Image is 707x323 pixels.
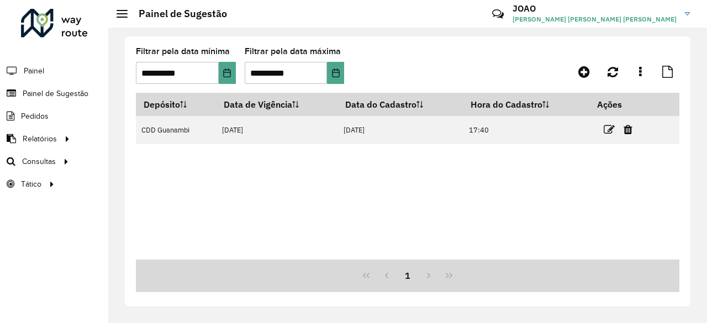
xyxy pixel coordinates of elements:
[136,116,216,144] td: CDD Guanambi
[338,116,463,144] td: [DATE]
[23,133,57,145] span: Relatórios
[338,93,463,116] th: Data do Cadastro
[486,2,510,26] a: Contato Rápido
[513,14,677,24] span: [PERSON_NAME] [PERSON_NAME] [PERSON_NAME]
[23,88,88,99] span: Painel de Sugestão
[24,65,44,77] span: Painel
[397,265,418,286] button: 1
[219,62,236,84] button: Choose Date
[463,93,590,116] th: Hora do Cadastro
[327,62,344,84] button: Choose Date
[21,178,41,190] span: Tático
[513,3,677,14] h3: JOAO
[624,122,632,137] a: Excluir
[21,110,49,122] span: Pedidos
[604,122,615,137] a: Editar
[128,8,227,20] h2: Painel de Sugestão
[216,116,337,144] td: [DATE]
[136,93,216,116] th: Depósito
[216,93,337,116] th: Data de Vigência
[136,45,230,58] label: Filtrar pela data mínima
[589,93,656,116] th: Ações
[245,45,341,58] label: Filtrar pela data máxima
[22,156,56,167] span: Consultas
[463,116,590,144] td: 17:40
